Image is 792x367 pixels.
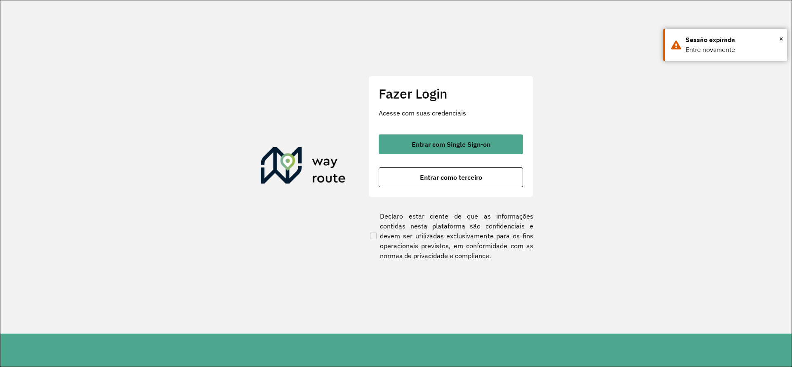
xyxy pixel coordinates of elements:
[779,33,783,45] button: Close
[420,174,482,181] span: Entrar como terceiro
[368,211,533,261] label: Declaro estar ciente de que as informações contidas nesta plataforma são confidenciais e devem se...
[412,141,490,148] span: Entrar com Single Sign-on
[779,33,783,45] span: ×
[379,134,523,154] button: button
[379,167,523,187] button: button
[379,86,523,101] h2: Fazer Login
[686,35,781,45] div: Sessão expirada
[686,45,781,55] div: Entre novamente
[261,147,346,187] img: Roteirizador AmbevTech
[379,108,523,118] p: Acesse com suas credenciais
